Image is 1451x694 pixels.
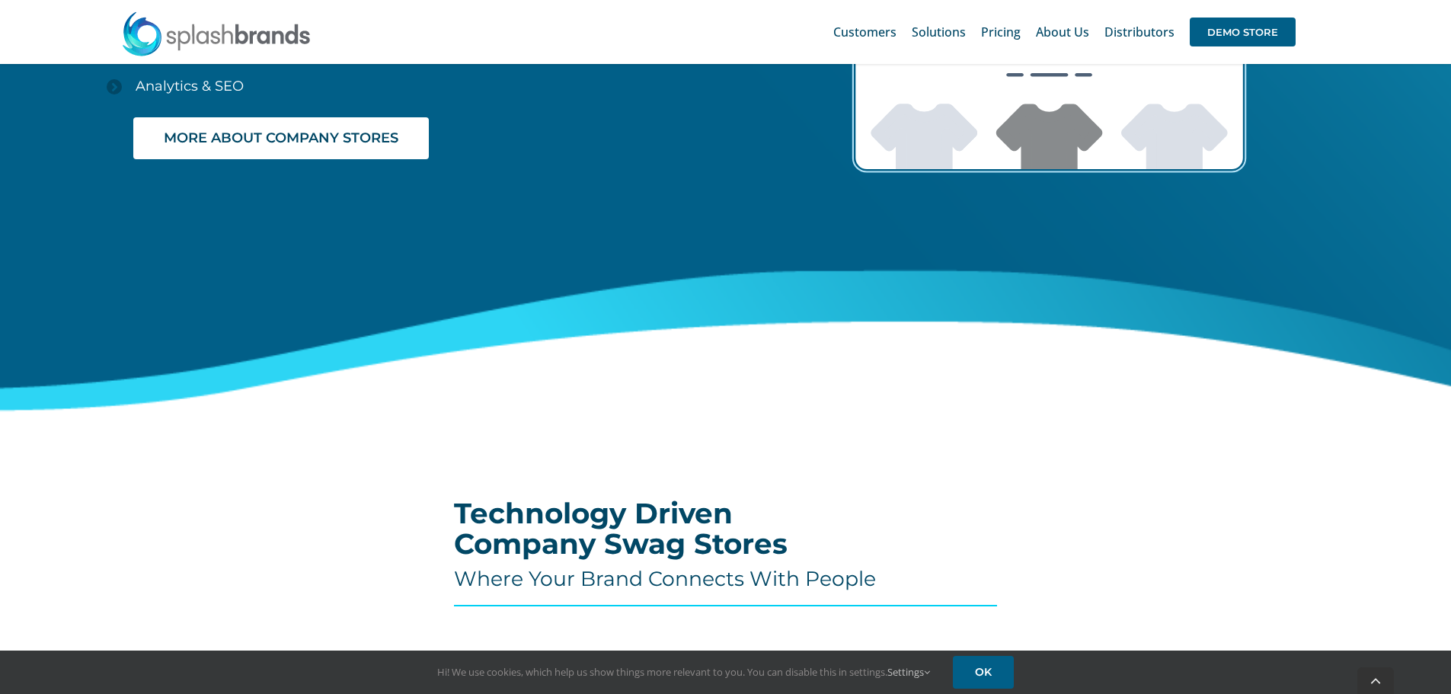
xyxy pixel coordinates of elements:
a: DEMO STORE [1190,8,1296,56]
a: Settings [887,665,930,679]
span: About Us [1036,26,1089,38]
span: Analytics & SEO [136,78,244,94]
a: Analytics & SEO [107,70,725,102]
span: MORE ABOUT COMPANY STORES [164,130,398,146]
span: Pricing [981,26,1021,38]
img: SplashBrands.com Logo [121,11,312,56]
a: Distributors [1104,8,1175,56]
h4: Where Your Brand Connects With People [454,567,997,591]
a: OK [953,656,1014,689]
span: Customers [833,26,896,38]
span: Hi! We use cookies, which help us show things more relevant to you. You can disable this in setti... [437,665,930,679]
a: Pricing [981,8,1021,56]
nav: Main Menu Sticky [833,8,1296,56]
h2: Technology Driven Company Swag Stores [454,498,997,559]
span: Distributors [1104,26,1175,38]
span: DEMO STORE [1190,18,1296,46]
a: MORE ABOUT COMPANY STORES [133,117,429,159]
a: Customers [833,8,896,56]
span: Solutions [912,26,966,38]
